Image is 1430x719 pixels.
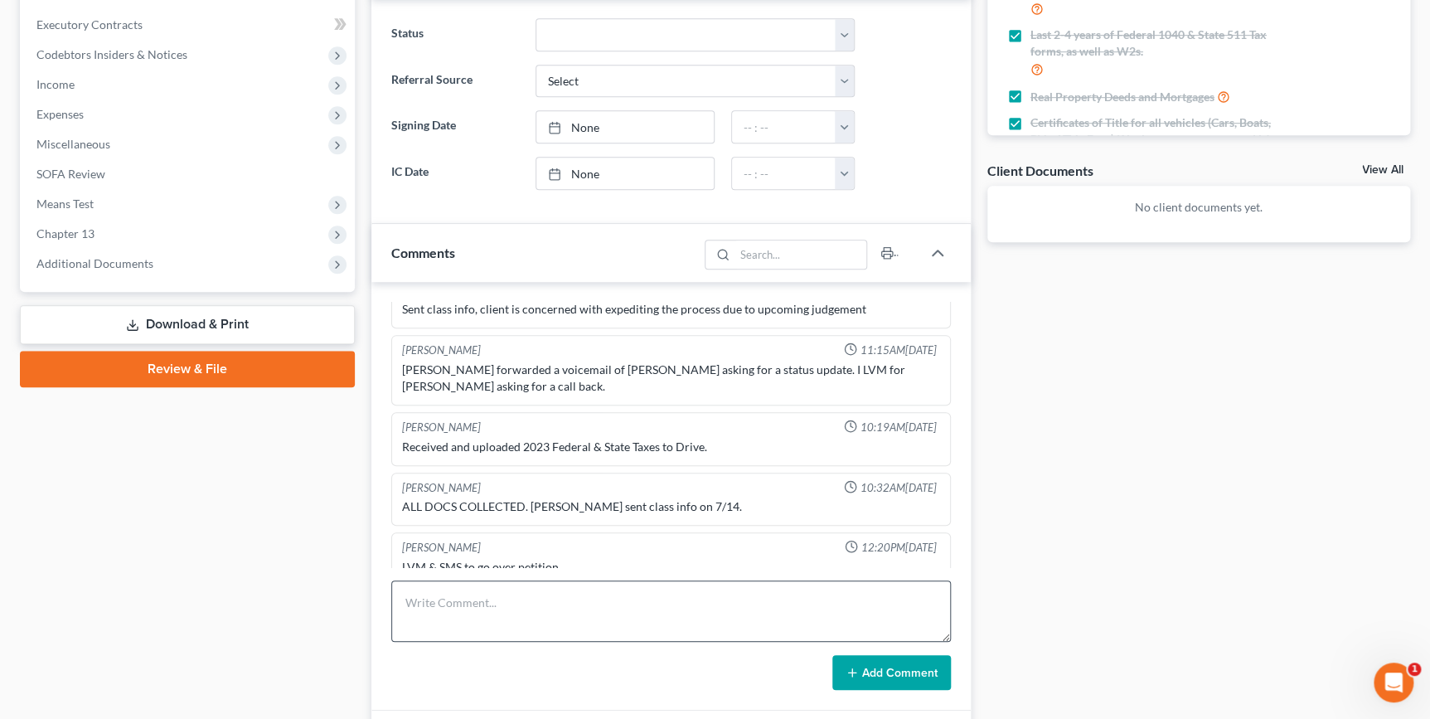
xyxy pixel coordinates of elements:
[383,157,527,190] label: IC Date
[987,162,1093,179] div: Client Documents
[20,351,355,387] a: Review & File
[536,111,714,143] a: None
[402,559,939,576] div: LVM & SMS to go over petition
[402,301,939,318] div: Sent class info, client is concerned with expediting the process due to upcoming judgement
[36,107,84,121] span: Expenses
[1374,663,1413,702] iframe: Intercom live chat
[36,256,153,270] span: Additional Documents
[36,17,143,32] span: Executory Contracts
[20,305,355,344] a: Download & Print
[1030,89,1214,105] span: Real Property Deeds and Mortgages
[402,362,939,395] div: [PERSON_NAME] forwarded a voicemail of [PERSON_NAME] asking for a status update. I LVM for [PERSO...
[734,240,866,269] input: Search...
[36,137,110,151] span: Miscellaneous
[402,480,481,496] div: [PERSON_NAME]
[36,77,75,91] span: Income
[23,10,355,40] a: Executory Contracts
[1030,27,1291,60] span: Last 2-4 years of Federal 1040 & State 511 Tax forms, as well as W2s.
[1362,164,1403,176] a: View All
[1408,663,1421,676] span: 1
[402,439,939,455] div: Received and uploaded 2023 Federal & State Taxes to Drive.
[732,111,836,143] input: -- : --
[402,540,481,556] div: [PERSON_NAME]
[36,167,105,181] span: SOFA Review
[860,420,937,435] span: 10:19AM[DATE]
[536,158,714,189] a: None
[383,65,527,98] label: Referral Source
[860,342,937,358] span: 11:15AM[DATE]
[1001,199,1397,216] p: No client documents yet.
[36,197,94,211] span: Means Test
[36,47,187,61] span: Codebtors Insiders & Notices
[391,245,455,260] span: Comments
[732,158,836,189] input: -- : --
[402,420,481,435] div: [PERSON_NAME]
[1030,114,1291,148] span: Certificates of Title for all vehicles (Cars, Boats, RVs, ATVs, Ect...) If its in your name, we n...
[832,655,951,690] button: Add Comment
[860,480,937,496] span: 10:32AM[DATE]
[383,18,527,51] label: Status
[402,498,939,515] div: ALL DOCS COLLECTED. [PERSON_NAME] sent class info on 7/14.
[861,540,937,556] span: 12:20PM[DATE]
[402,342,481,358] div: [PERSON_NAME]
[23,159,355,189] a: SOFA Review
[36,226,95,240] span: Chapter 13
[383,110,527,143] label: Signing Date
